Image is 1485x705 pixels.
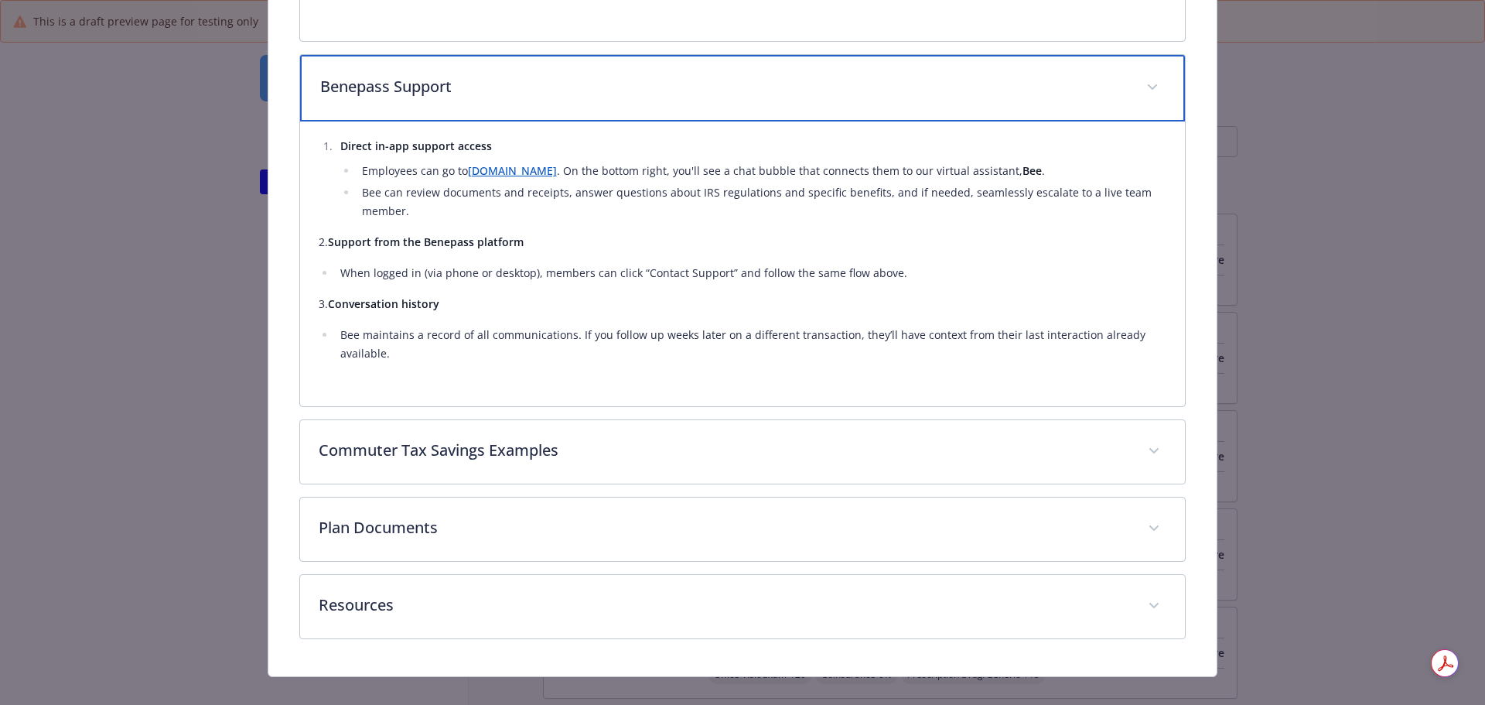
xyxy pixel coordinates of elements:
strong: Support from the Benepass platform [328,234,524,249]
div: Benepass Support [300,121,1186,406]
p: Benepass Support [320,75,1128,98]
strong: Direct in-app support access [340,139,492,153]
div: Benepass Support [300,55,1186,121]
a: [DOMAIN_NAME] [468,163,557,178]
p: 3. [319,295,1167,313]
strong: Bee [1022,163,1042,178]
li: Employees can go to . On the bottom right, you'll see a chat bubble that connects them to our vir... [357,162,1167,180]
div: Plan Documents [300,498,1186,561]
li: Bee maintains a record of all communications. If you follow up weeks later on a different transac... [336,326,1167,363]
strong: Conversation history [328,296,439,311]
p: Commuter Tax Savings Examples [319,439,1130,462]
p: Resources [319,594,1130,617]
div: Commuter Tax Savings Examples [300,420,1186,484]
div: Resources [300,575,1186,638]
p: 2. [319,233,1167,252]
li: Bee can review documents and receipts, answer questions about IRS regulations and specific benefi... [357,183,1167,221]
li: When logged in (via phone or desktop), members can click “Contact Support” and follow the same fl... [336,264,1167,282]
p: Plan Documents [319,516,1130,539]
